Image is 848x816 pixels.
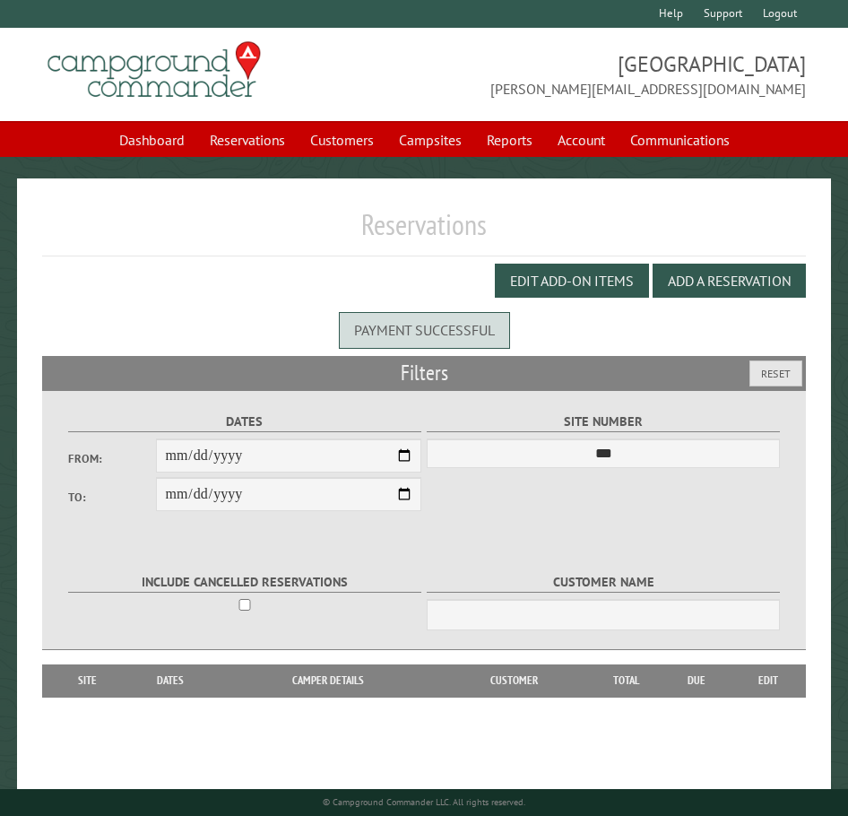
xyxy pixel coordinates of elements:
button: Edit Add-on Items [495,264,649,298]
label: Dates [68,412,421,432]
a: Account [547,123,616,157]
th: Due [662,664,731,697]
div: Payment successful [339,312,510,348]
a: Dashboard [108,123,195,157]
button: Reset [749,360,802,386]
img: Campground Commander [42,35,266,105]
th: Edit [731,664,806,697]
th: Dates [124,664,218,697]
label: From: [68,450,156,467]
label: Site Number [427,412,780,432]
button: Add a Reservation [653,264,806,298]
small: © Campground Commander LLC. All rights reserved. [323,796,525,808]
h2: Filters [42,356,805,390]
th: Total [590,664,662,697]
th: Site [51,664,123,697]
label: To: [68,489,156,506]
label: Include Cancelled Reservations [68,572,421,593]
a: Customers [299,123,385,157]
th: Camper Details [218,664,437,697]
h1: Reservations [42,207,805,256]
a: Reservations [199,123,296,157]
label: Customer Name [427,572,780,593]
a: Campsites [388,123,472,157]
a: Reports [476,123,543,157]
span: [GEOGRAPHIC_DATA] [PERSON_NAME][EMAIL_ADDRESS][DOMAIN_NAME] [424,49,806,100]
th: Customer [437,664,590,697]
a: Communications [619,123,740,157]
